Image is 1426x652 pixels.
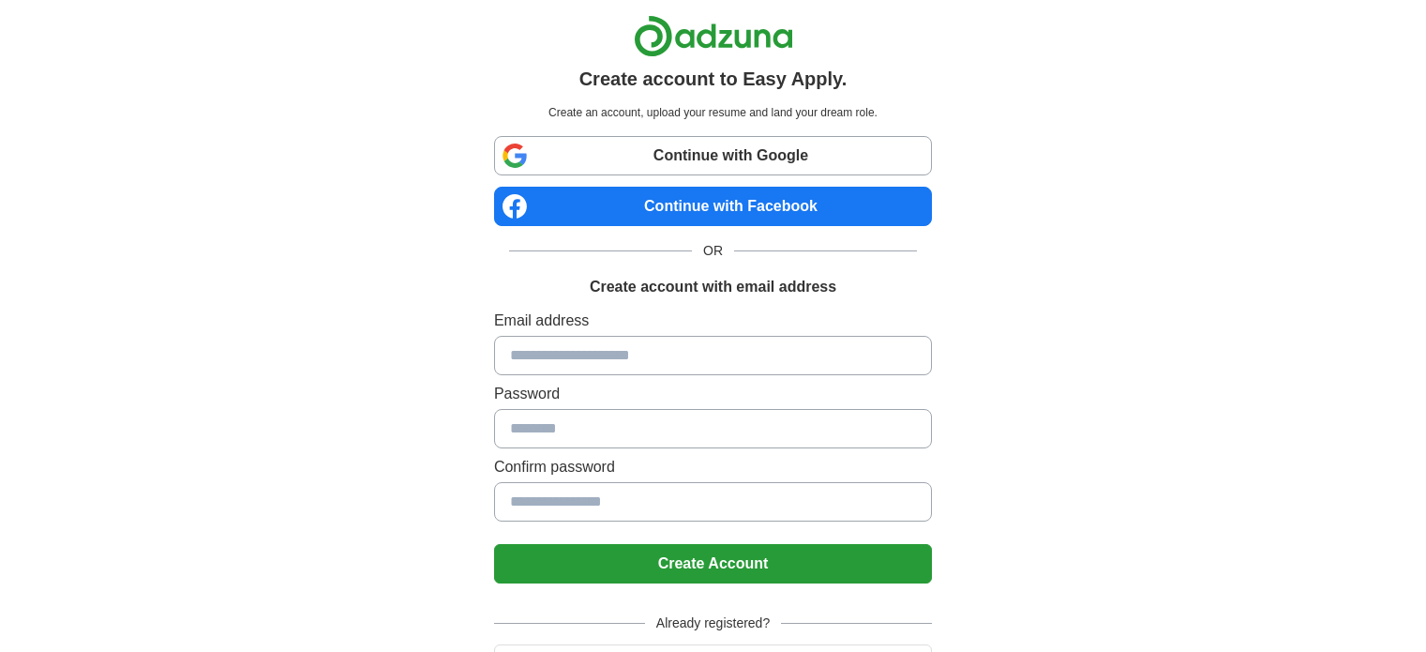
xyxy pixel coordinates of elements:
img: Adzuna logo [634,15,793,57]
a: Continue with Google [494,136,932,175]
label: Password [494,383,932,405]
button: Create Account [494,544,932,584]
span: OR [692,241,734,261]
label: Confirm password [494,456,932,478]
span: Already registered? [645,614,781,633]
a: Continue with Facebook [494,187,932,226]
p: Create an account, upload your resume and land your dream role. [498,104,928,121]
h1: Create account with email address [590,276,836,298]
label: Email address [494,310,932,332]
h1: Create account to Easy Apply. [579,65,848,93]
